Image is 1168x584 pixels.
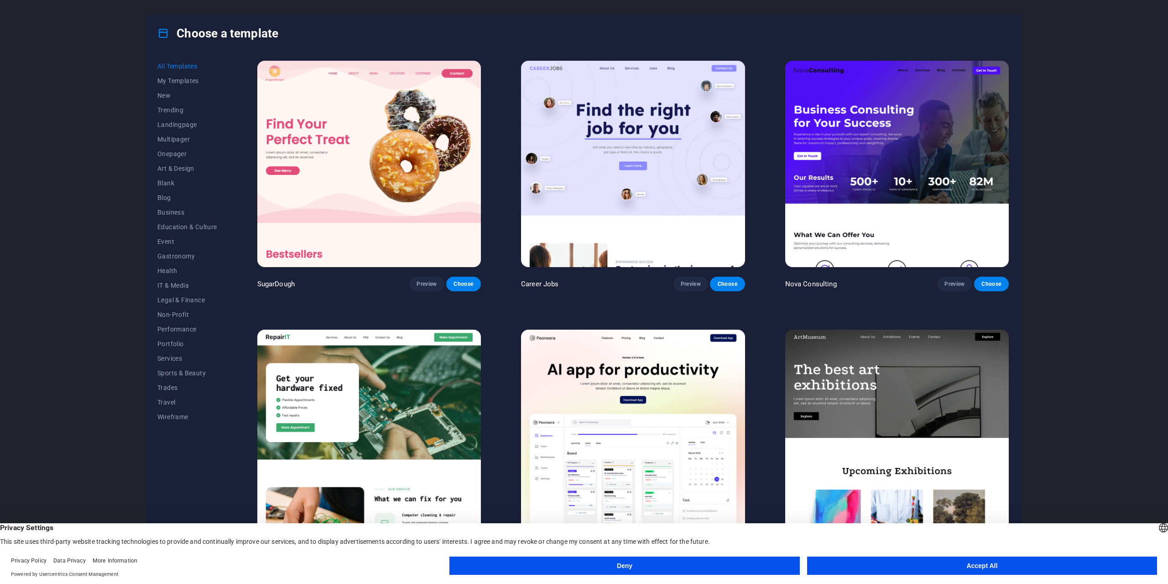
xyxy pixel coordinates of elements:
h4: Choose a template [157,26,278,41]
span: Services [157,355,217,362]
span: Choose [981,280,1001,288]
span: Trending [157,106,217,114]
span: Preview [944,280,965,288]
span: Art & Design [157,165,217,172]
button: Event [157,234,217,249]
button: All Templates [157,59,217,74]
button: Choose [974,277,1009,291]
span: Blog [157,194,217,201]
button: Trending [157,103,217,117]
span: Preview [417,280,437,288]
img: RepairIT [257,330,481,536]
button: Blank [157,176,217,190]
button: Travel [157,395,217,410]
span: Legal & Finance [157,296,217,304]
p: Career Jobs [521,279,559,289]
button: Non-Profit [157,307,217,322]
span: Portfolio [157,340,217,347]
span: Event [157,238,217,245]
span: IT & Media [157,282,217,289]
button: Multipager [157,132,217,147]
button: IT & Media [157,278,217,293]
span: Business [157,209,217,216]
button: New [157,88,217,103]
button: Sports & Beauty [157,366,217,380]
button: Preview [937,277,972,291]
img: Peoneera [521,330,745,536]
button: Blog [157,190,217,205]
button: Choose [446,277,481,291]
button: Performance [157,322,217,337]
span: Performance [157,326,217,333]
button: Portfolio [157,337,217,351]
span: Wireframe [157,413,217,421]
p: SugarDough [257,279,295,289]
button: Services [157,351,217,366]
span: Gastronomy [157,253,217,260]
button: Onepager [157,147,217,161]
span: Travel [157,399,217,406]
button: My Templates [157,74,217,88]
span: Choose [454,280,474,288]
span: Landingpage [157,121,217,128]
button: Preview [673,277,708,291]
button: Health [157,263,217,278]
button: Business [157,205,217,220]
span: Education & Culture [157,223,217,231]
p: Nova Consulting [785,279,837,289]
span: Health [157,267,217,274]
span: Multipager [157,136,217,143]
span: Onepager [157,150,217,158]
img: SugarDough [257,61,481,267]
span: My Templates [157,77,217,84]
img: Art Museum [785,330,1009,536]
button: Landingpage [157,117,217,132]
button: Preview [409,277,444,291]
button: Legal & Finance [157,293,217,307]
span: Choose [717,280,737,288]
span: Preview [681,280,701,288]
span: Sports & Beauty [157,369,217,377]
button: Gastronomy [157,249,217,263]
span: Trades [157,384,217,391]
button: Art & Design [157,161,217,176]
button: Education & Culture [157,220,217,234]
img: Nova Consulting [785,61,1009,267]
span: All Templates [157,63,217,70]
button: Trades [157,380,217,395]
button: Choose [710,277,745,291]
span: Blank [157,179,217,187]
span: New [157,92,217,99]
img: Career Jobs [521,61,745,267]
button: Wireframe [157,410,217,424]
span: Non-Profit [157,311,217,318]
